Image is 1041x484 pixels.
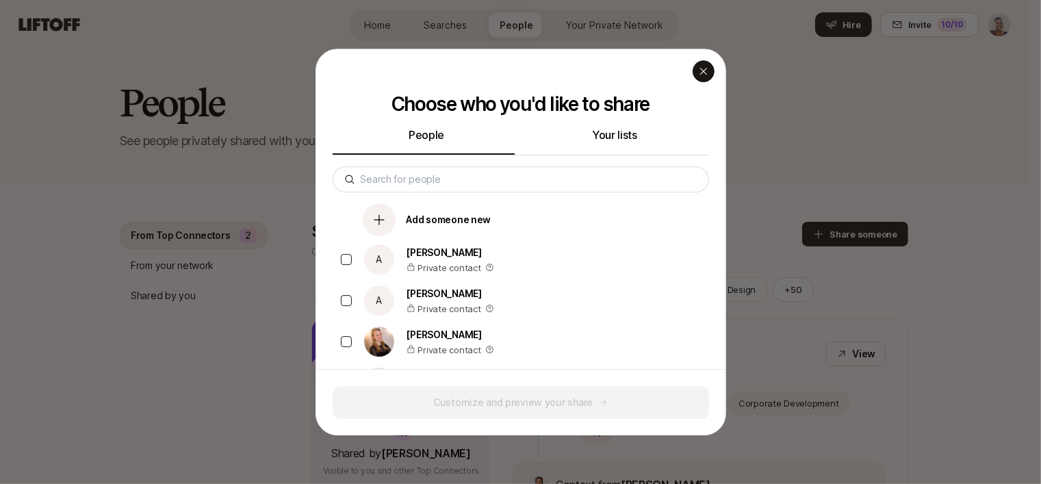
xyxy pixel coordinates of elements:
p: [PERSON_NAME] [407,327,494,343]
button: People [333,126,521,155]
button: Your lists [521,126,709,155]
p: Choose who you'd like to share [333,93,709,115]
p: Private contact [407,261,494,275]
p: Private contact [407,343,494,357]
p: Private contact [407,302,494,316]
p: [PERSON_NAME] [407,244,494,261]
input: Search for people [361,171,697,188]
p: [PERSON_NAME] [407,368,522,384]
img: 7bf30482_e1a5_47b4_9e0f_fc49ddd24bf6.jpg [364,368,394,398]
p: A [376,255,382,264]
p: [PERSON_NAME] [407,285,494,302]
p: Add someone new [407,212,491,228]
p: A [376,296,382,305]
img: f40ede15_e813_4c8c_87c7_63effa2cc167.jpg [364,327,394,357]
